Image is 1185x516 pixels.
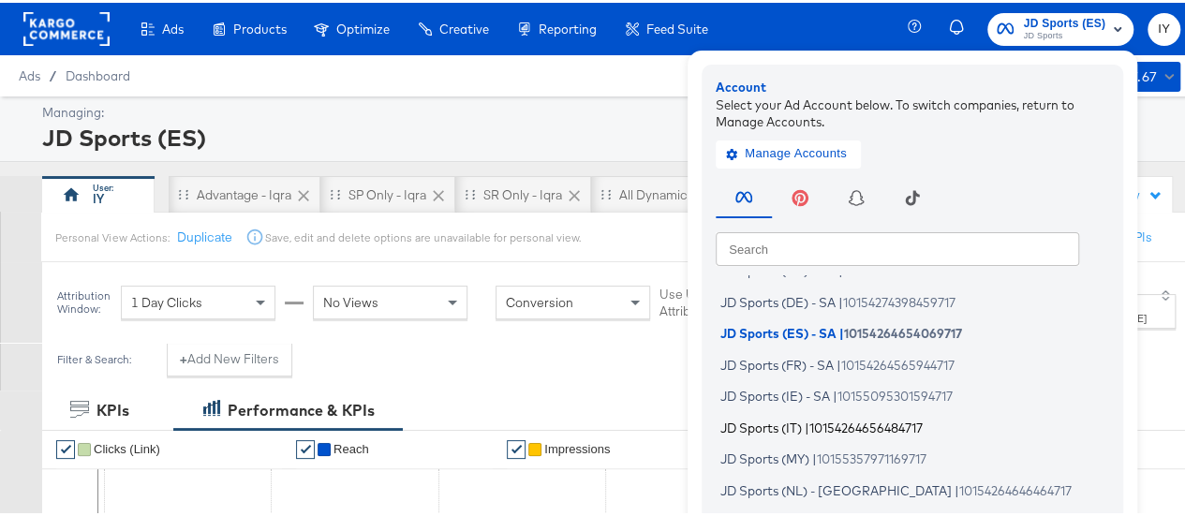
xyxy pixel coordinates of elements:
[180,347,187,365] strong: +
[833,386,837,401] span: |
[93,187,104,205] div: IY
[720,354,834,369] span: JD Sports (FR) - SA
[839,323,844,338] span: |
[42,119,1176,151] div: JD Sports (ES)
[720,259,836,274] span: JD Sports (AU) - SA
[955,479,959,494] span: |
[720,323,837,338] span: JD Sports (ES) - SA
[264,228,580,243] div: Save, edit and delete options are unavailable for personal view.
[439,19,489,34] span: Creative
[56,287,111,313] div: Attribution Window:
[483,184,562,201] div: SR only - Iqra
[94,439,160,453] span: Clicks (Link)
[56,350,132,363] div: Filter & Search:
[730,140,847,162] span: Manage Accounts
[176,226,231,243] button: Duplicate
[720,291,836,306] span: JD Sports (DE) - SA
[162,19,184,34] span: Ads
[841,354,955,369] span: 10154264565944717
[837,386,953,401] span: 10155095301594717
[600,186,611,197] div: Drag to reorder tab
[96,397,129,419] div: KPIs
[233,19,287,34] span: Products
[987,10,1133,43] button: JD Sports (ES)JD Sports
[619,184,720,201] div: All Dynamic - Iqra
[1148,10,1180,43] button: IY
[539,19,597,34] span: Reporting
[56,437,75,456] a: ✔
[646,19,708,34] span: Feed Suite
[716,137,861,165] button: Manage Accounts
[330,186,340,197] div: Drag to reorder tab
[716,93,1109,127] div: Select your Ad Account below. To switch companies, return to Manage Accounts.
[336,19,390,34] span: Optimize
[40,66,66,81] span: /
[333,439,369,453] span: Reach
[507,437,526,456] a: ✔
[1023,11,1105,31] span: JD Sports (ES)
[42,101,1176,119] div: Managing:
[1023,26,1105,41] span: JD Sports
[720,449,809,464] span: JD Sports (MY)
[1155,16,1173,37] span: IY
[178,186,188,197] div: Drag to reorder tab
[323,291,378,308] span: No Views
[66,66,130,81] a: Dashboard
[720,386,830,401] span: JD Sports (IE) - SA
[131,291,202,308] span: 1 Day Clicks
[959,479,1072,494] span: 10154264646464717
[843,291,955,306] span: 10154274398459717
[167,340,292,374] button: +Add New Filters
[544,439,610,453] span: Impressions
[465,186,475,197] div: Drag to reorder tab
[720,417,802,432] span: JD Sports (IT)
[716,76,1109,94] div: Account
[720,479,952,494] span: JD Sports (NL) - [GEOGRAPHIC_DATA]
[812,449,817,464] span: |
[228,397,375,419] div: Performance & KPIs
[296,437,315,456] a: ✔
[809,417,923,432] span: 10154264656484717
[197,184,291,201] div: Advantage - Iqra
[817,449,926,464] span: 10155357971169717
[838,291,843,306] span: |
[805,417,809,432] span: |
[506,291,573,308] span: Conversion
[659,283,784,317] label: Use Unified Attribution Setting:
[838,259,843,274] span: |
[19,66,40,81] span: Ads
[55,228,169,243] div: Personal View Actions:
[843,259,952,274] span: 10154957818124717
[348,184,426,201] div: SP only - Iqra
[837,354,841,369] span: |
[844,323,962,338] span: 10154264654069717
